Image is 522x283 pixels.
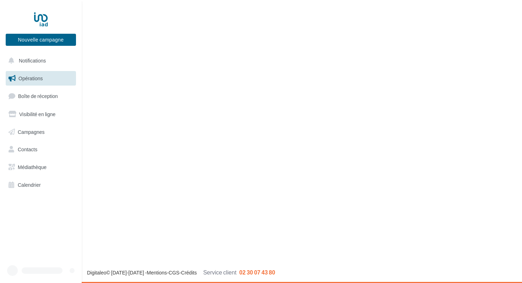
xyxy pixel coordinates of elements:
[87,270,275,276] span: © [DATE]-[DATE] - - -
[169,270,179,276] a: CGS
[203,269,236,276] span: Service client
[18,75,43,81] span: Opérations
[4,160,77,175] a: Médiathèque
[147,270,167,276] a: Mentions
[4,107,77,122] a: Visibilité en ligne
[4,125,77,140] a: Campagnes
[4,71,77,86] a: Opérations
[18,129,45,135] span: Campagnes
[4,53,75,68] button: Notifications
[87,270,106,276] a: Digitaleo
[19,58,46,64] span: Notifications
[18,146,37,152] span: Contacts
[18,182,41,188] span: Calendrier
[4,88,77,104] a: Boîte de réception
[4,142,77,157] a: Contacts
[181,270,197,276] a: Crédits
[239,269,275,276] span: 02 30 07 43 80
[18,93,58,99] span: Boîte de réception
[19,111,55,117] span: Visibilité en ligne
[4,178,77,192] a: Calendrier
[6,34,76,46] button: Nouvelle campagne
[18,164,47,170] span: Médiathèque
